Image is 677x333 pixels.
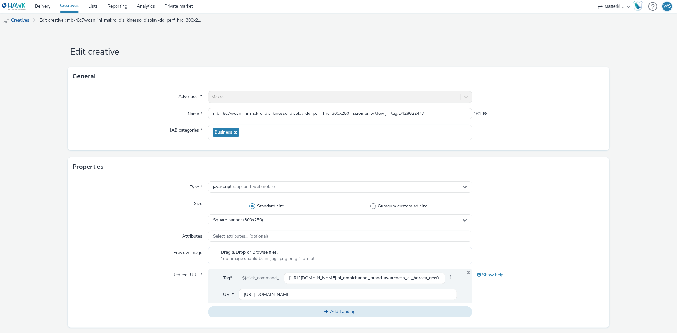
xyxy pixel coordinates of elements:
img: Hawk Academy [633,1,643,11]
span: Gumgum custom ad size [378,203,428,209]
label: Advertiser * [176,91,205,100]
button: Add Landing [208,306,472,317]
span: Business [215,130,232,135]
span: Select attributes... (optional) [213,234,268,239]
img: undefined Logo [2,3,26,10]
label: Type * [187,181,205,190]
label: IAB categories * [168,125,205,134]
span: Square banner (300x250) [213,218,263,223]
label: Redirect URL * [170,269,205,278]
label: Attributes [180,231,205,239]
img: mobile [3,17,10,24]
a: Edit creative : mb-r6c7wdsn_ini_makro_dis_kinesso_display-do_perf_hrc_300x250_nazomer-wittewijn_t... [36,13,205,28]
h3: Properties [72,162,103,172]
span: } [445,272,457,284]
label: Preview image [171,247,205,256]
div: ${click_command_ [237,272,284,284]
div: WS [663,2,671,11]
input: url... [239,289,457,300]
span: Drag & Drop or Browse files. [221,249,315,256]
span: javascript [213,184,276,190]
div: Maximum 255 characters [483,111,487,117]
label: Name * [185,108,205,117]
div: Show help [472,269,604,281]
h3: General [72,72,96,81]
span: Standard size [257,203,284,209]
h1: Edit creative [68,46,609,58]
input: Name [208,108,472,119]
a: Hawk Academy [633,1,645,11]
span: Add Landing [330,309,355,315]
span: (app_and_webmobile) [233,184,276,190]
span: Your image should be in .jpg, .png or .gif format [221,256,315,262]
span: 161 [474,111,481,117]
label: Size [191,198,205,207]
